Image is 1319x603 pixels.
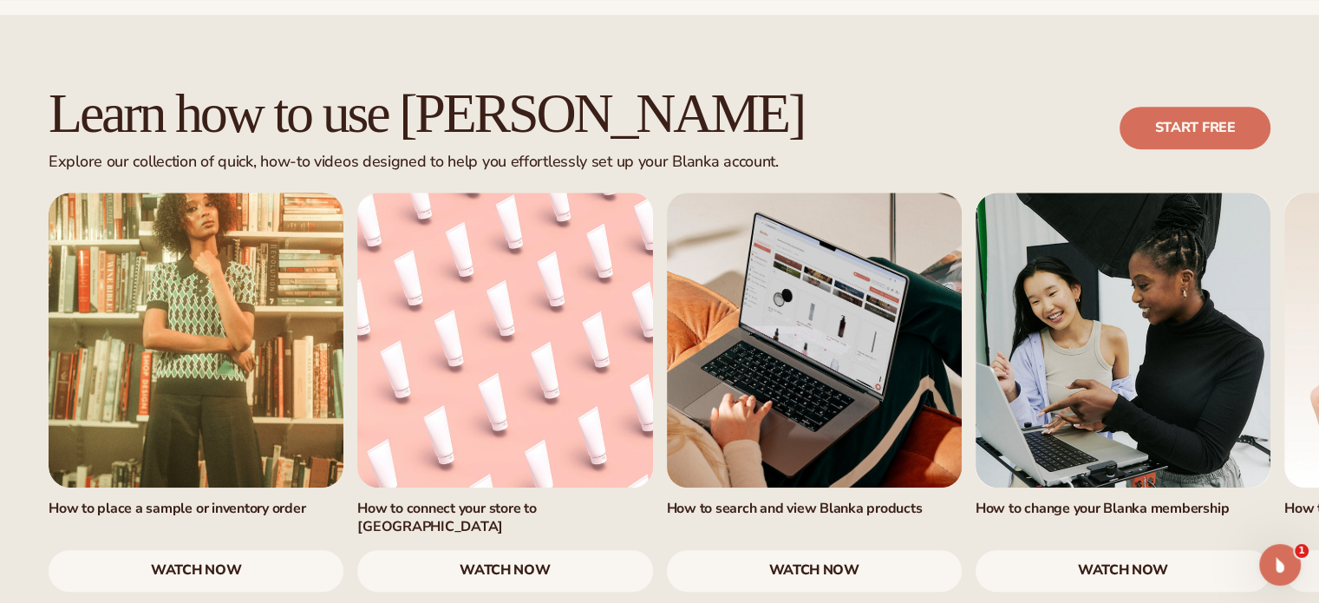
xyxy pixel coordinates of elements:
[49,193,343,592] div: 1 / 7
[667,193,962,592] div: 3 / 7
[357,500,652,536] h3: How to connect your store to [GEOGRAPHIC_DATA]
[976,550,1270,592] a: watch now
[1120,107,1270,148] a: Start free
[976,500,1270,518] h3: How to change your Blanka membership
[667,500,962,518] h3: How to search and view Blanka products
[357,550,652,592] a: watch now
[1295,544,1309,558] span: 1
[1259,544,1301,586] iframe: Intercom live chat
[357,193,652,592] div: 2 / 7
[976,193,1270,592] div: 4 / 7
[49,84,804,142] h2: Learn how to use [PERSON_NAME]
[49,550,343,592] a: watch now
[667,550,962,592] a: watch now
[49,500,343,518] h3: How to place a sample or inventory order
[49,153,804,172] div: Explore our collection of quick, how-to videos designed to help you effortlessly set up your Blan...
